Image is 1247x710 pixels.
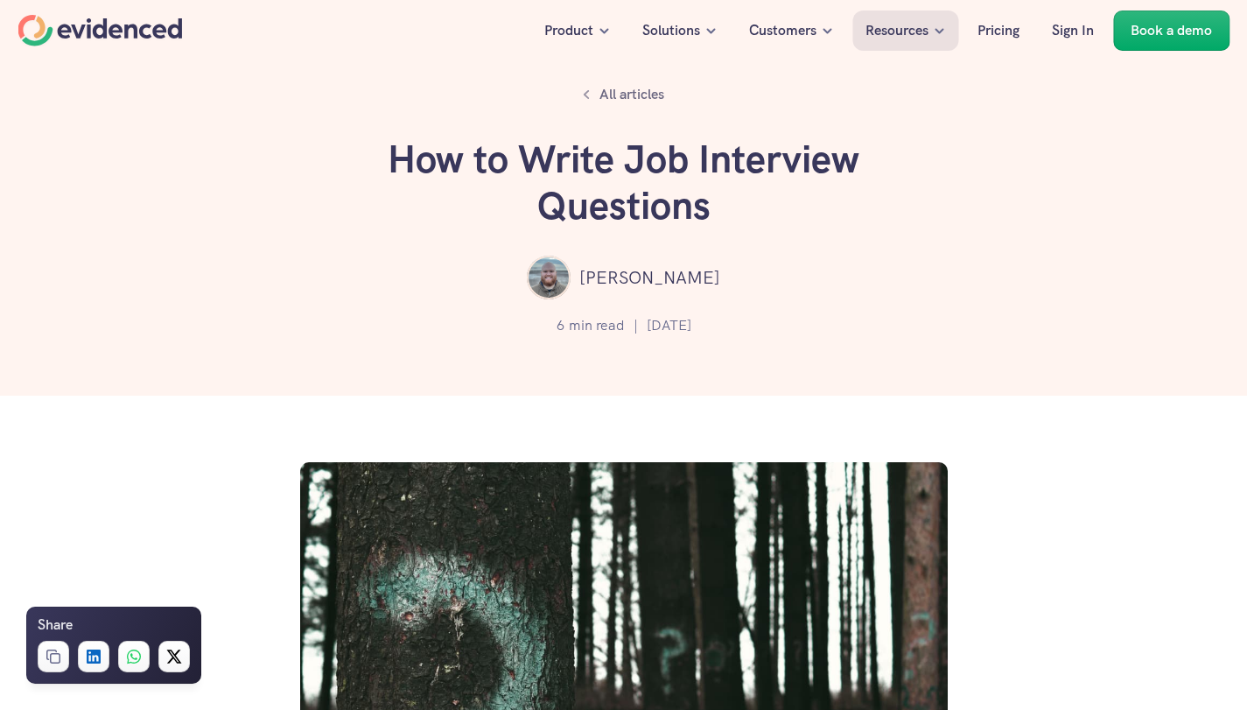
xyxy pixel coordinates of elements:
p: Solutions [642,19,700,42]
p: Resources [865,19,928,42]
p: [DATE] [647,314,691,337]
img: "" [527,256,571,299]
a: Book a demo [1113,11,1229,51]
p: 6 [557,314,564,337]
p: Customers [749,19,816,42]
h6: Share [38,614,73,636]
p: | [634,314,638,337]
p: Product [544,19,593,42]
p: Pricing [977,19,1019,42]
h1: How to Write Job Interview Questions [361,137,886,229]
p: All articles [599,83,664,106]
a: All articles [573,79,674,110]
p: Book a demo [1131,19,1212,42]
p: [PERSON_NAME] [579,264,720,292]
a: Home [18,15,182,46]
p: Sign In [1052,19,1094,42]
p: min read [569,314,625,337]
a: Pricing [964,11,1033,51]
a: Sign In [1039,11,1107,51]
